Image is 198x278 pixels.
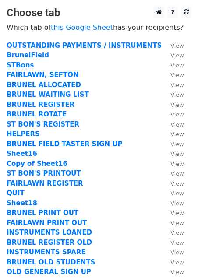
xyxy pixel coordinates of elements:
[162,199,184,207] a: View
[7,179,83,187] a: FAIRLAWN REGISTER
[51,23,113,32] a: this Google Sheet
[162,209,184,217] a: View
[7,101,74,109] a: BRUNEL REGISTER
[7,91,89,99] a: BRUNEL WAITING LIST
[7,7,191,19] h3: Choose tab
[7,239,92,246] a: BRUNEL REGISTER OLD
[7,71,79,79] a: FAIRLAWN, SEFTON
[7,51,49,59] a: BrunelField
[170,200,184,207] small: View
[170,259,184,266] small: View
[170,72,184,78] small: View
[7,169,81,177] a: ST BON'S PRINTOUT
[162,189,184,197] a: View
[7,81,81,89] a: BRUNEL ALLOCATED
[7,199,37,207] a: Sheet18
[7,150,37,158] a: Sheet16
[7,229,92,236] a: INSTRUMENTS LOANED
[170,91,184,98] small: View
[7,42,162,49] a: OUTSTANDING PAYMENTS / INSTRUMENTS
[162,110,184,118] a: View
[162,61,184,69] a: View
[162,130,184,138] a: View
[7,110,67,118] a: BRUNEL ROTATE
[7,120,79,128] a: ST BON'S REGISTER
[162,140,184,148] a: View
[170,42,184,49] small: View
[7,189,25,197] a: QUIT
[162,101,184,109] a: View
[170,249,184,256] small: View
[170,210,184,216] small: View
[162,71,184,79] a: View
[162,169,184,177] a: View
[7,61,34,69] a: STBons
[162,160,184,168] a: View
[170,161,184,167] small: View
[7,130,40,138] a: HELPERS
[170,170,184,177] small: View
[170,269,184,275] small: View
[170,52,184,59] small: View
[162,91,184,99] a: View
[7,209,78,217] a: BRUNEL PRINT OUT
[162,42,184,49] a: View
[162,268,184,276] a: View
[170,220,184,226] small: View
[162,258,184,266] a: View
[170,111,184,118] small: View
[7,258,95,266] a: BRUNEL OLD STUDENTS
[170,82,184,88] small: View
[162,229,184,236] a: View
[170,141,184,148] small: View
[162,248,184,256] a: View
[170,180,184,187] small: View
[170,229,184,236] small: View
[162,179,184,187] a: View
[162,150,184,158] a: View
[7,219,87,227] a: FAIRLAWN PRINT OUT
[170,151,184,157] small: View
[162,51,184,59] a: View
[7,140,122,148] a: BRUNEL FIELD TASTER SIGN UP
[170,121,184,128] small: View
[7,268,91,276] a: OLD GENERAL SIGN UP
[170,131,184,137] small: View
[162,239,184,246] a: View
[170,62,184,69] small: View
[170,190,184,197] small: View
[7,23,191,32] p: Which tab of has your recipients?
[162,81,184,89] a: View
[170,102,184,108] small: View
[162,120,184,128] a: View
[7,160,67,168] a: Copy of Sheet16
[170,239,184,246] small: View
[7,248,86,256] a: INSTRUMENTS SPARE
[162,219,184,227] a: View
